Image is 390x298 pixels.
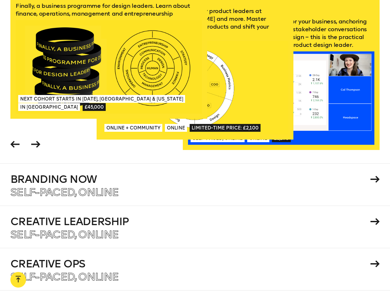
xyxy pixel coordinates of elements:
p: Finally, a business programme for design leaders. Learn about finance, operations, management and... [16,2,202,18]
span: £45,000 [83,103,106,111]
span: In [GEOGRAPHIC_DATA] [18,103,80,111]
span: Self-paced, Online [10,186,118,199]
span: Self-paced, Online [10,228,118,241]
h4: Branding Now [10,174,368,184]
h4: Creative Ops [10,259,368,269]
span: Self-paced, Online [10,270,118,283]
span: Next Cohort Starts in [DATE], [GEOGRAPHIC_DATA] & [US_STATE] [18,95,185,103]
h4: Creative Leadership [10,216,368,227]
span: Online + Community [104,124,162,132]
span: Online [165,124,187,132]
span: Limited-time price: £2,100 [190,124,261,132]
